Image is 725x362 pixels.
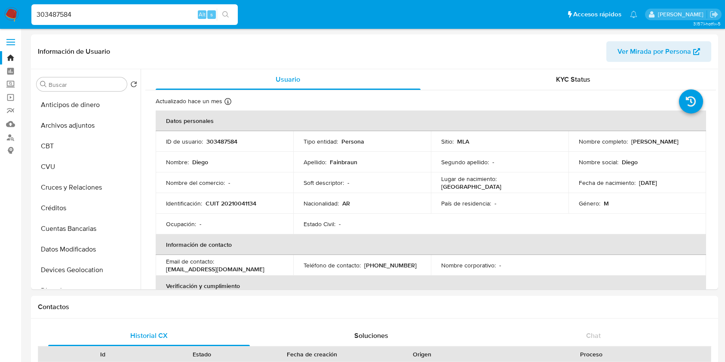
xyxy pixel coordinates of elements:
[441,183,501,190] p: [GEOGRAPHIC_DATA]
[441,199,491,207] p: País de residencia :
[166,199,202,207] p: Identificación :
[159,350,246,359] div: Estado
[156,110,706,131] th: Datos personales
[330,158,357,166] p: Fainbraun
[304,158,326,166] p: Apellido :
[304,261,361,269] p: Teléfono de contacto :
[378,350,466,359] div: Origen
[33,260,141,280] button: Devices Geolocation
[606,41,711,62] button: Ver Mirada por Persona
[38,47,110,56] h1: Información de Usuario
[166,265,264,273] p: [EMAIL_ADDRESS][DOMAIN_NAME]
[206,138,237,145] p: 303487584
[33,156,141,177] button: CVU
[347,179,349,187] p: -
[364,261,417,269] p: [PHONE_NUMBER]
[199,10,206,18] span: Alt
[33,177,141,198] button: Cruces y Relaciones
[130,81,137,90] button: Volver al orden por defecto
[276,74,300,84] span: Usuario
[658,10,707,18] p: eliana.eguerrero@mercadolibre.com
[573,10,621,19] span: Accesos rápidos
[354,331,388,341] span: Soluciones
[492,158,494,166] p: -
[499,261,501,269] p: -
[304,220,335,228] p: Estado Civil :
[33,136,141,156] button: CBT
[342,199,350,207] p: AR
[156,97,222,105] p: Actualizado hace un mes
[495,199,496,207] p: -
[441,138,454,145] p: Sitio :
[166,258,214,265] p: Email de contacto :
[304,138,338,145] p: Tipo entidad :
[130,331,168,341] span: Historial CX
[339,220,341,228] p: -
[622,158,638,166] p: Diego
[579,158,618,166] p: Nombre social :
[192,158,208,166] p: Diego
[166,138,203,145] p: ID de usuario :
[630,11,637,18] a: Notificaciones
[38,303,711,311] h1: Contactos
[166,220,196,228] p: Ocupación :
[631,138,679,145] p: [PERSON_NAME]
[200,220,201,228] p: -
[49,81,123,89] input: Buscar
[478,350,705,359] div: Proceso
[33,95,141,115] button: Anticipos de dinero
[304,199,339,207] p: Nacionalidad :
[33,218,141,239] button: Cuentas Bancarias
[258,350,366,359] div: Fecha de creación
[441,261,496,269] p: Nombre corporativo :
[156,234,706,255] th: Información de contacto
[457,138,469,145] p: MLA
[710,10,719,19] a: Salir
[586,331,601,341] span: Chat
[556,74,590,84] span: KYC Status
[33,239,141,260] button: Datos Modificados
[441,158,489,166] p: Segundo apellido :
[579,199,600,207] p: Género :
[579,138,628,145] p: Nombre completo :
[228,179,230,187] p: -
[210,10,213,18] span: s
[31,9,238,20] input: Buscar usuario o caso...
[579,179,636,187] p: Fecha de nacimiento :
[33,115,141,136] button: Archivos adjuntos
[156,276,706,296] th: Verificación y cumplimiento
[33,198,141,218] button: Créditos
[341,138,364,145] p: Persona
[217,9,234,21] button: search-icon
[639,179,657,187] p: [DATE]
[441,175,497,183] p: Lugar de nacimiento :
[33,280,141,301] button: Direcciones
[604,199,609,207] p: M
[59,350,147,359] div: Id
[166,158,189,166] p: Nombre :
[617,41,691,62] span: Ver Mirada por Persona
[304,179,344,187] p: Soft descriptor :
[166,179,225,187] p: Nombre del comercio :
[206,199,256,207] p: CUIT 20210041134
[40,81,47,88] button: Buscar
